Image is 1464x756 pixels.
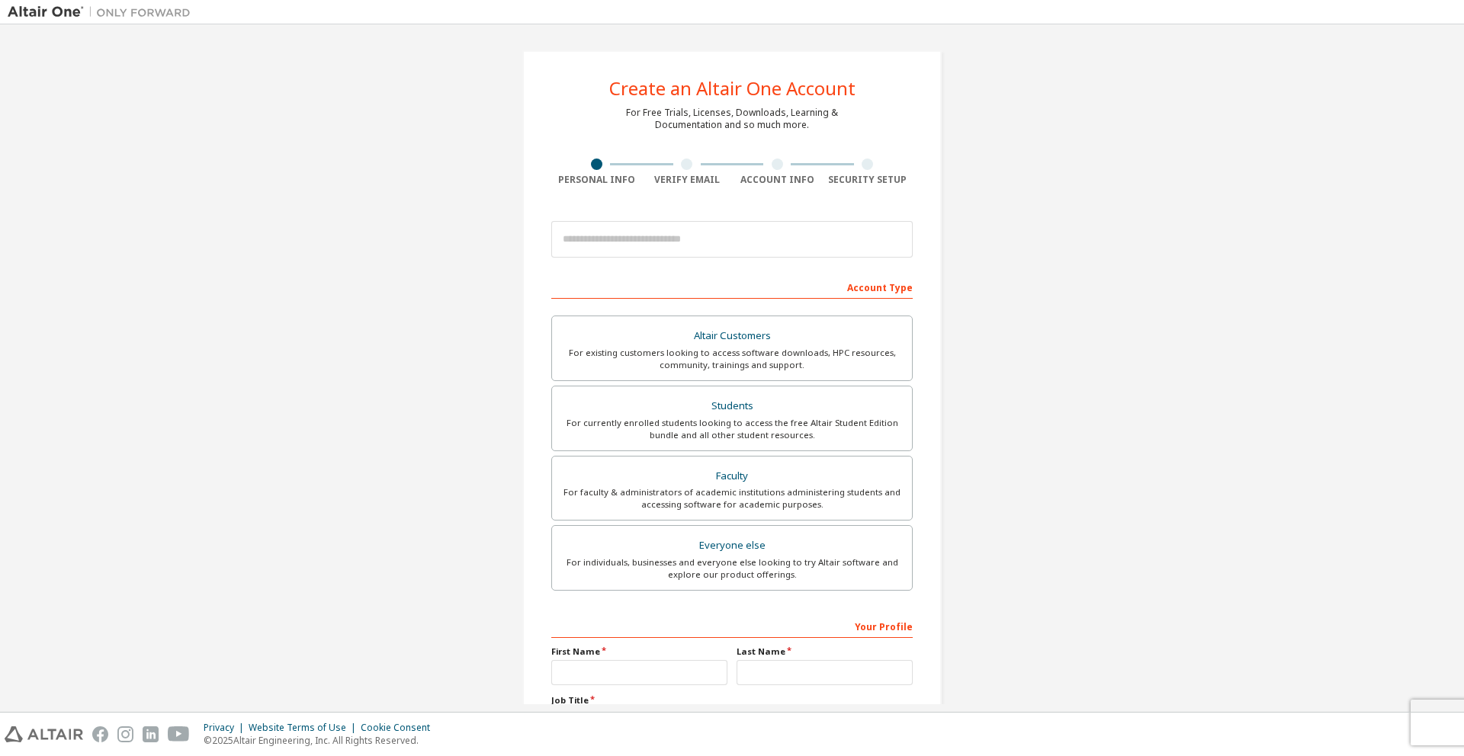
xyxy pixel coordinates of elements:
img: altair_logo.svg [5,726,83,742]
img: youtube.svg [168,726,190,742]
div: Website Terms of Use [249,722,361,734]
label: Job Title [551,694,913,706]
div: Personal Info [551,174,642,186]
label: Last Name [737,645,913,658]
img: facebook.svg [92,726,108,742]
div: For faculty & administrators of academic institutions administering students and accessing softwa... [561,486,903,511]
div: Students [561,396,903,417]
div: For currently enrolled students looking to access the free Altair Student Edition bundle and all ... [561,417,903,441]
div: Faculty [561,466,903,487]
p: © 2025 Altair Engineering, Inc. All Rights Reserved. [204,734,439,747]
div: Account Info [732,174,823,186]
div: For individuals, businesses and everyone else looking to try Altair software and explore our prod... [561,556,903,581]
div: Your Profile [551,613,913,638]
div: Account Type [551,274,913,299]
img: Altair One [8,5,198,20]
div: Privacy [204,722,249,734]
div: Everyone else [561,535,903,556]
div: Altair Customers [561,325,903,347]
div: For Free Trials, Licenses, Downloads, Learning & Documentation and so much more. [626,107,838,131]
div: Create an Altair One Account [609,79,856,98]
div: Security Setup [823,174,913,186]
div: Cookie Consent [361,722,439,734]
div: For existing customers looking to access software downloads, HPC resources, community, trainings ... [561,347,903,371]
img: linkedin.svg [143,726,159,742]
label: First Name [551,645,727,658]
img: instagram.svg [117,726,133,742]
div: Verify Email [642,174,733,186]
